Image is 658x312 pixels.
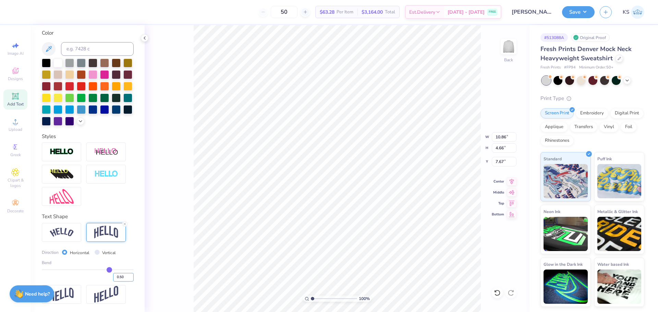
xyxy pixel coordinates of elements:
[621,122,637,132] div: Foil
[544,155,562,162] span: Standard
[502,40,515,53] img: Back
[544,217,588,251] img: Neon Ink
[576,108,608,118] div: Embroidery
[540,136,574,146] div: Rhinestones
[102,250,116,256] label: Vertical
[385,9,395,16] span: Total
[597,164,642,198] img: Puff Ink
[42,249,59,255] span: Direction
[544,270,588,304] img: Glow in the Dark Ink
[623,5,644,19] a: KS
[540,95,644,102] div: Print Type
[50,189,74,204] img: Free Distort
[320,9,334,16] span: $63.28
[610,108,644,118] div: Digital Print
[7,208,24,214] span: Decorate
[42,29,134,37] div: Color
[597,155,612,162] span: Puff Ink
[42,260,51,266] span: Bend
[409,9,435,16] span: Est. Delivery
[504,57,513,63] div: Back
[570,122,597,132] div: Transfers
[492,190,504,195] span: Middle
[597,217,642,251] img: Metallic & Glitter Ink
[597,208,638,215] span: Metallic & Glitter Ink
[94,226,118,239] img: Arch
[597,261,629,268] span: Water based Ink
[9,127,22,132] span: Upload
[507,5,557,19] input: Untitled Design
[94,170,118,178] img: Negative Space
[540,108,574,118] div: Screen Print
[599,122,619,132] div: Vinyl
[50,148,74,156] img: Stroke
[544,208,560,215] span: Neon Ink
[42,133,134,140] div: Styles
[540,33,568,42] div: # 513088A
[492,212,504,217] span: Bottom
[94,286,118,303] img: Rise
[631,5,644,19] img: Kath Sales
[362,9,383,16] span: $3,164.00
[7,101,24,107] span: Add Text
[50,288,74,301] img: Flag
[50,228,74,237] img: Arc
[271,6,297,18] input: – –
[571,33,610,42] div: Original Proof
[562,6,595,18] button: Save
[3,177,27,188] span: Clipart & logos
[25,291,50,297] strong: Need help?
[10,152,21,158] span: Greek
[540,122,568,132] div: Applique
[544,164,588,198] img: Standard
[42,213,134,221] div: Text Shape
[540,45,632,62] span: Fresh Prints Denver Mock Neck Heavyweight Sweatshirt
[579,65,613,71] span: Minimum Order: 50 +
[94,148,118,156] img: Shadow
[544,261,583,268] span: Glow in the Dark Ink
[597,270,642,304] img: Water based Ink
[564,65,576,71] span: # FP94
[489,10,496,14] span: FREE
[448,9,485,16] span: [DATE] - [DATE]
[50,169,74,180] img: 3d Illusion
[623,8,629,16] span: KS
[359,296,370,302] span: 100 %
[70,250,89,256] label: Horizontal
[8,76,23,82] span: Designs
[492,179,504,184] span: Center
[8,51,24,56] span: Image AI
[61,42,134,56] input: e.g. 7428 c
[540,65,561,71] span: Fresh Prints
[492,201,504,206] span: Top
[337,9,353,16] span: Per Item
